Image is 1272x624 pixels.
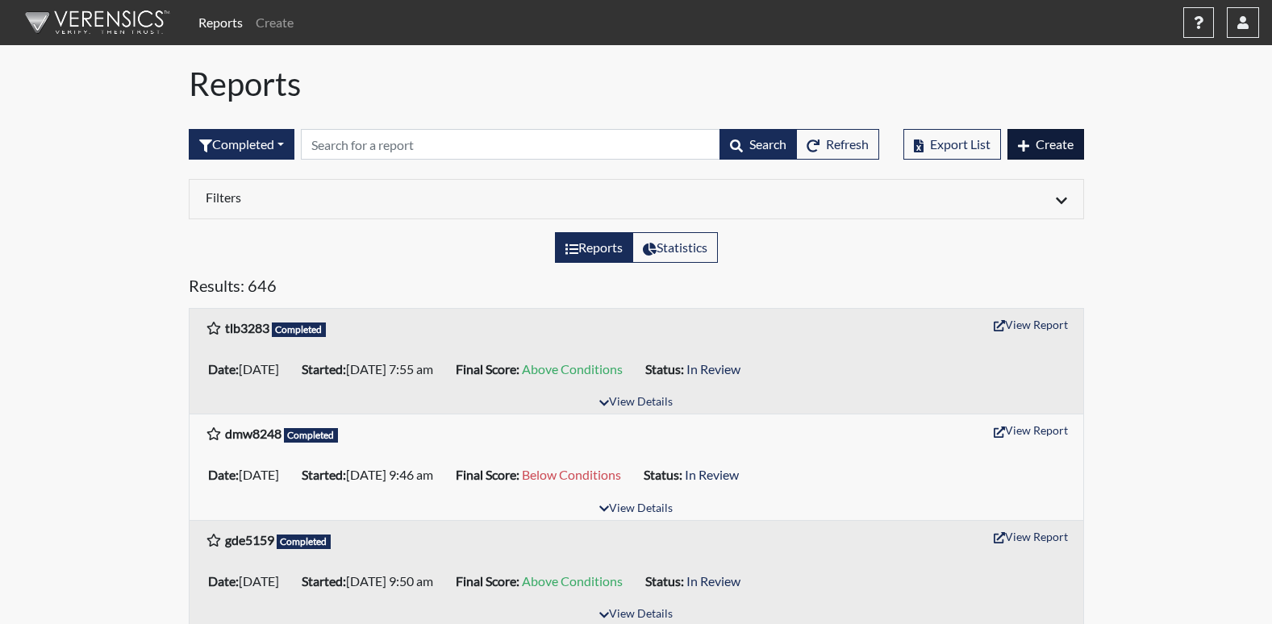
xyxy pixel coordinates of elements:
span: Create [1036,136,1074,152]
h6: Filters [206,189,624,205]
li: [DATE] 9:50 am [295,568,449,594]
span: In Review [685,467,739,482]
span: Below Conditions [522,467,621,482]
label: View the list of reports [555,232,633,263]
li: [DATE] [202,568,295,594]
span: Completed [284,428,339,443]
li: [DATE] [202,462,295,488]
li: [DATE] 9:46 am [295,462,449,488]
li: [DATE] 7:55 am [295,356,449,382]
div: Click to expand/collapse filters [194,189,1079,209]
span: Above Conditions [522,361,623,376]
span: Search [749,136,786,152]
b: gde5159 [225,532,274,547]
span: Refresh [826,136,869,152]
button: Export List [903,129,1001,160]
label: View statistics about completed interviews [632,232,718,263]
button: Completed [189,129,294,160]
span: Above Conditions [522,573,623,589]
b: Final Score: [456,467,519,482]
b: Started: [302,361,346,376]
b: dmw8248 [225,426,282,441]
b: Final Score: [456,361,519,376]
b: Final Score: [456,573,519,589]
button: Create [1007,129,1084,160]
b: Started: [302,573,346,589]
span: In Review [686,361,740,376]
b: Status: [645,573,684,589]
input: Search by Registration ID, Interview Number, or Investigation Name. [301,129,720,160]
b: Date: [208,573,239,589]
b: Date: [208,467,239,482]
span: Completed [277,535,332,549]
div: Filter by interview status [189,129,294,160]
b: Started: [302,467,346,482]
button: Search [719,129,797,160]
b: Status: [644,467,682,482]
a: Reports [192,6,249,39]
b: Status: [645,361,684,376]
button: View Report [986,312,1075,337]
button: View Details [592,498,680,520]
span: Export List [930,136,990,152]
button: Refresh [796,129,879,160]
b: Date: [208,361,239,376]
button: View Details [592,392,680,414]
h1: Reports [189,64,1084,103]
span: In Review [686,573,740,589]
h5: Results: 646 [189,276,1084,302]
li: [DATE] [202,356,295,382]
a: Create [249,6,300,39]
button: View Report [986,418,1075,443]
span: Completed [272,322,327,337]
button: View Report [986,524,1075,549]
b: tlb3283 [225,320,269,335]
